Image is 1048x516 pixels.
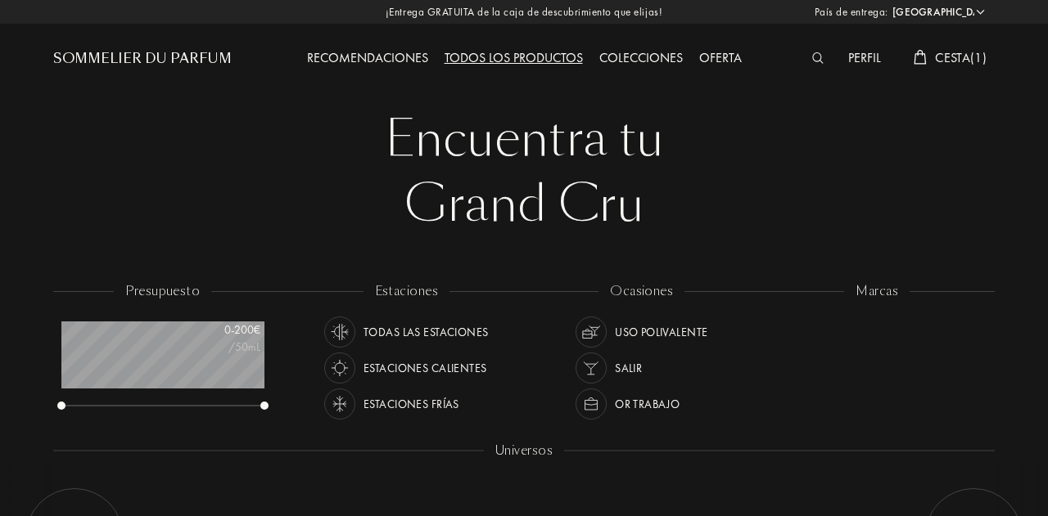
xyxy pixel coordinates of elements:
img: usage_occasion_work_white.svg [580,393,603,415]
div: Universos [484,442,564,460]
div: /50mL [178,339,260,356]
div: Estaciones frías [364,388,459,420]
a: Perfil [840,49,889,66]
div: 0 - 200 € [178,321,260,339]
img: usage_season_cold_white.svg [328,393,351,415]
span: Cesta ( 1 ) [935,49,987,66]
a: Todos los productos [436,49,591,66]
div: Colecciones [591,48,691,70]
div: marcas [844,282,910,301]
div: estaciones [364,282,450,301]
div: presupuesto [114,282,211,301]
div: ocasiones [599,282,684,301]
div: Estaciones calientes [364,352,486,384]
span: País de entrega: [815,4,888,20]
div: Salir [615,352,642,384]
a: Colecciones [591,49,691,66]
div: Encuentra tu [65,106,982,172]
img: cart_white.svg [914,50,927,65]
img: search_icn_white.svg [812,52,824,64]
div: or trabajo [615,388,680,420]
div: Oferta [691,48,750,70]
div: Grand Cru [65,172,982,237]
img: usage_season_average_white.svg [328,321,351,343]
div: Todas las estaciones [364,316,488,348]
a: Sommelier du Parfum [53,49,232,69]
div: Todos los productos [436,48,591,70]
div: Uso polivalente [615,316,707,348]
div: Recomendaciones [299,48,436,70]
a: Oferta [691,49,750,66]
div: Perfil [840,48,889,70]
img: usage_season_hot_white.svg [328,357,351,379]
a: Recomendaciones [299,49,436,66]
img: usage_occasion_all_white.svg [580,321,603,343]
img: usage_occasion_party_white.svg [580,357,603,379]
